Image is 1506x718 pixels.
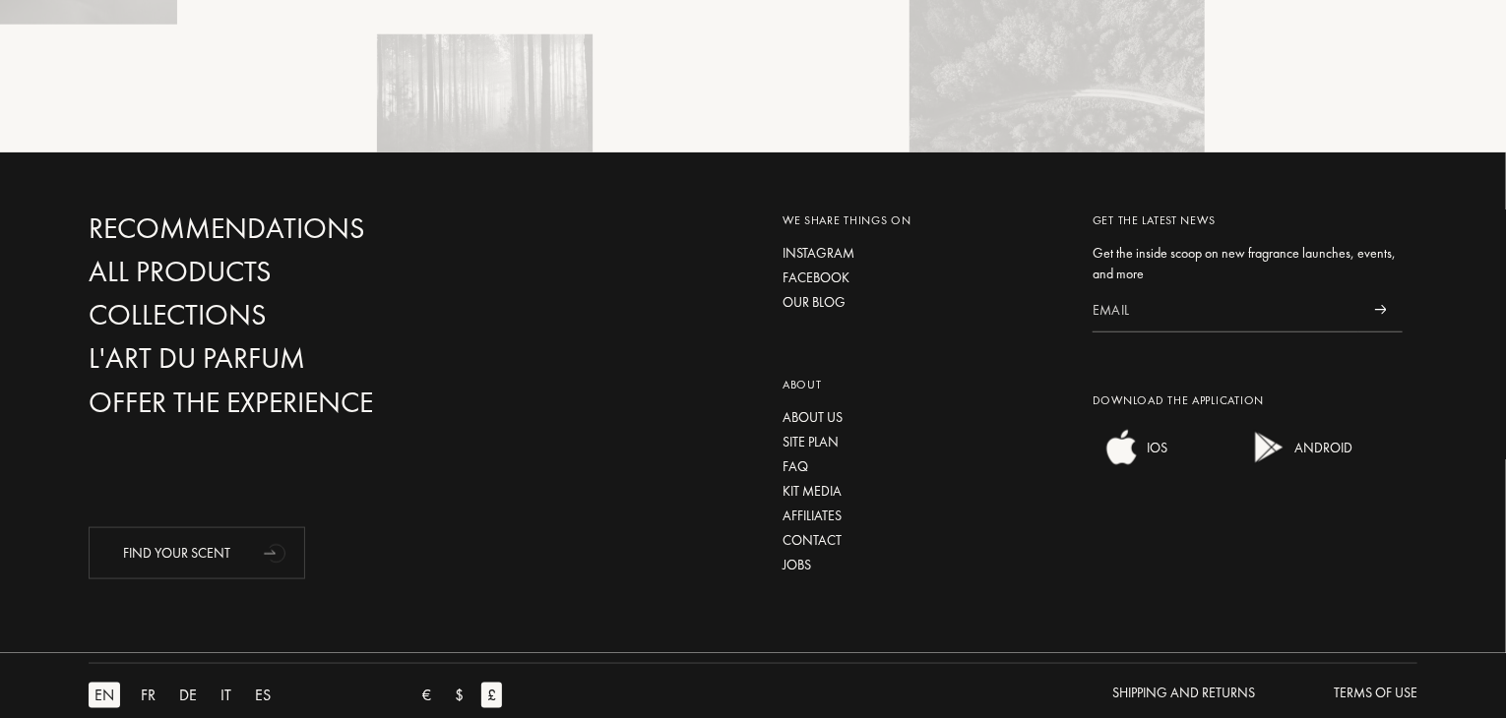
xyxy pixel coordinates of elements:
a: £ [481,683,517,708]
div: IT [215,683,237,708]
a: Shipping and Returns [1112,683,1255,708]
img: ios app [1102,428,1142,467]
div: We share things on [783,211,1063,229]
a: Contact [783,530,1063,551]
div: Shipping and Returns [1112,683,1255,703]
a: FR [135,683,173,708]
div: Get the latest news [1093,211,1403,229]
a: Instagram [783,243,1063,264]
div: About [783,376,1063,393]
a: FAQ [783,456,1063,477]
a: Affiliates [783,506,1063,526]
a: Facebook [783,268,1063,288]
div: Download the application [1093,391,1403,409]
a: € [416,683,449,708]
div: animation [257,533,296,572]
a: Site plan [783,432,1063,452]
a: IT [215,683,249,708]
a: EN [89,683,135,708]
div: ANDROID [1289,428,1352,467]
a: Jobs [783,555,1063,575]
a: ios appIOS [1093,453,1167,471]
a: Terms of use [1334,683,1417,708]
a: L'Art du Parfum [89,341,512,376]
a: Kit media [783,481,1063,502]
input: Email [1093,288,1358,332]
a: Recommendations [89,211,512,246]
a: Offer the experience [89,386,512,420]
a: android appANDROID [1240,453,1352,471]
a: All products [89,255,512,289]
a: About us [783,407,1063,428]
div: FR [135,683,161,708]
div: Find your scent [89,527,305,579]
div: € [416,683,437,708]
div: Get the inside scoop on new fragrance launches, events, and more [1093,243,1403,284]
div: DE [173,683,203,708]
a: ES [249,683,288,708]
div: £ [481,683,502,708]
a: Our blog [783,292,1063,313]
a: DE [173,683,215,708]
a: Collections [89,298,512,332]
img: news_send.svg [1374,305,1387,315]
div: ES [249,683,277,708]
div: IOS [1142,428,1167,467]
img: android app [1250,428,1289,467]
a: $ [449,683,481,708]
div: Terms of use [1334,683,1417,703]
div: EN [89,683,120,708]
div: $ [449,683,470,708]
